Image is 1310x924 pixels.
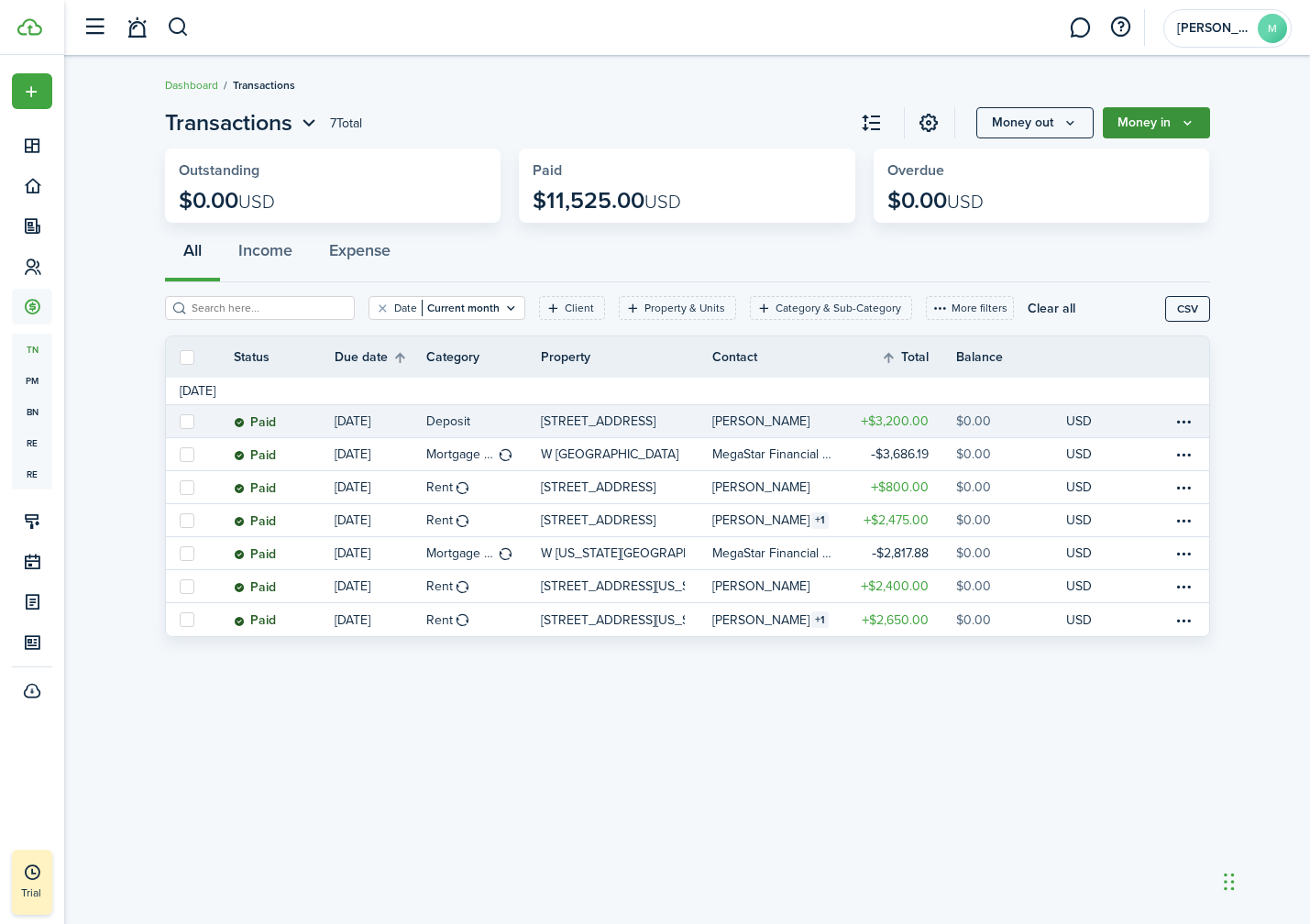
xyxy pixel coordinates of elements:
status: Paid [234,514,276,529]
a: [DATE] [335,405,426,437]
p: [DATE] [335,478,370,497]
p: [STREET_ADDRESS] [541,412,655,431]
status: Paid [234,481,276,496]
div: Drag [1224,854,1235,909]
a: Dashboard [165,77,218,93]
table-amount-title: $2,475.00 [864,511,929,530]
a: $2,817.88 [846,537,956,569]
input: Search here... [187,300,348,317]
p: $0.00 [179,188,275,214]
table-amount-title: $3,686.19 [871,445,929,464]
a: Rent [426,471,541,503]
span: USD [644,188,681,215]
status: Paid [234,580,276,595]
a: W [GEOGRAPHIC_DATA] [541,438,713,470]
table-info-title: Rent [426,511,453,530]
status: Paid [234,448,276,463]
filter-tag-value: Current month [422,300,500,316]
filter-tag: Open filter [750,296,912,320]
a: $0.00 [956,570,1066,602]
span: re [12,458,52,489]
table-amount-description: $0.00 [956,445,991,464]
a: [STREET_ADDRESS] [541,504,713,536]
a: Paid [234,570,335,602]
button: Money out [976,107,1094,138]
p: USD [1066,445,1092,464]
p: USD [1066,478,1092,497]
a: Paid [234,405,335,437]
button: Open menu [165,106,321,139]
a: USD [1066,603,1117,636]
img: TenantCloud [17,18,42,36]
button: Search [167,12,190,43]
button: Open resource center [1105,12,1136,43]
p: W [US_STATE][GEOGRAPHIC_DATA] [541,544,686,563]
table-profile-info-text: MegaStar Financial Corp. [712,546,835,561]
button: Transactions [165,106,321,139]
a: $0.00 [956,504,1066,536]
table-amount-title: $2,817.88 [872,544,929,563]
th: Sort [881,346,956,368]
a: W [US_STATE][GEOGRAPHIC_DATA] [541,537,713,569]
p: USD [1066,544,1092,563]
a: Paid [234,603,335,636]
a: [STREET_ADDRESS] [541,405,713,437]
p: [STREET_ADDRESS][US_STATE] [541,610,686,630]
a: bn [12,396,52,427]
widget-stats-title: Outstanding [179,162,488,179]
a: [DATE] [335,504,426,536]
p: [DATE] [335,412,370,431]
span: USD [238,188,275,215]
a: USD [1066,405,1117,437]
a: [PERSON_NAME]1 [712,603,846,636]
table-amount-description: $0.00 [956,610,991,630]
th: Property [541,347,713,367]
button: Open menu [1172,411,1194,433]
p: [DATE] [335,445,370,464]
p: [STREET_ADDRESS] [541,511,655,530]
filter-tag-label: Property & Units [644,300,725,316]
a: $2,475.00 [846,504,956,536]
a: pm [12,365,52,396]
p: [DATE] [335,544,370,563]
table-amount-description: $0.00 [956,412,991,431]
a: [PERSON_NAME]1 [712,504,846,536]
table-info-title: [PERSON_NAME] [712,610,809,630]
filter-tag: Open filter [619,296,736,320]
a: Mortgage and Loans [426,438,541,470]
a: $0.00 [956,405,1066,437]
widget-stats-title: Overdue [887,162,1196,179]
a: re [12,427,52,458]
iframe: Chat Widget [1218,836,1310,924]
table-amount-description: $0.00 [956,511,991,530]
table-amount-description: $0.00 [956,544,991,563]
span: Transactions [165,106,292,139]
table-info-title: Rent [426,478,453,497]
table-info-title: Rent [426,610,453,630]
a: $2,400.00 [846,570,956,602]
button: Income [220,227,311,282]
button: Open menu [1103,107,1210,138]
p: W [GEOGRAPHIC_DATA] [541,445,678,464]
a: tn [12,334,52,365]
a: Rent [426,603,541,636]
p: USD [1066,610,1092,630]
table-amount-description: $0.00 [956,577,991,596]
span: Transactions [233,77,295,93]
span: Miguel [1177,22,1250,35]
table-info-title: Rent [426,577,453,596]
a: [DATE] [335,471,426,503]
p: $0.00 [887,188,984,214]
status: Paid [234,547,276,562]
a: $3,200.00 [846,405,956,437]
status: Paid [234,415,276,430]
p: [STREET_ADDRESS][US_STATE] [541,577,686,596]
th: Sort [335,346,426,368]
a: [PERSON_NAME] [712,570,846,602]
th: Balance [956,347,1066,367]
table-amount-title: $3,200.00 [861,412,929,431]
table-info-title: [PERSON_NAME] [712,511,809,530]
filter-tag-label: Client [565,300,594,316]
